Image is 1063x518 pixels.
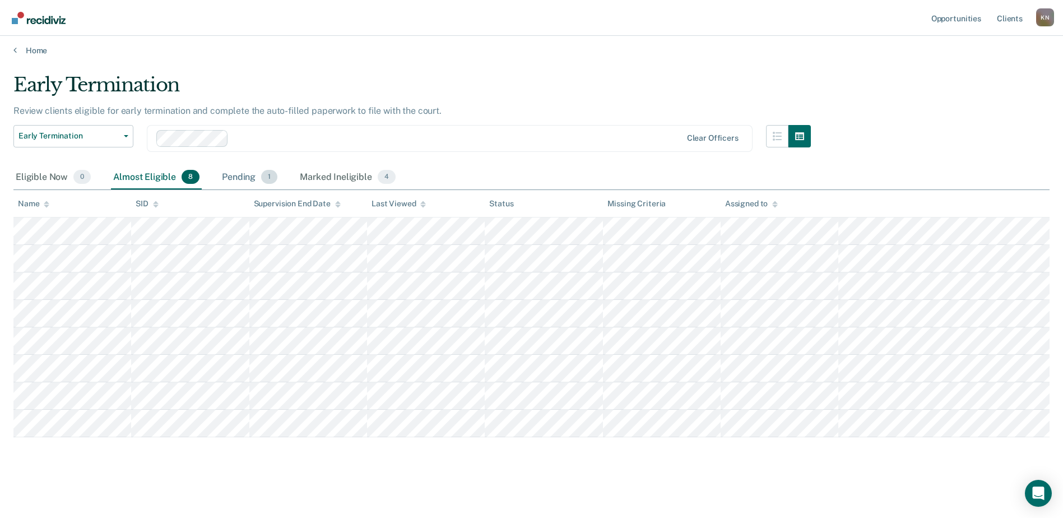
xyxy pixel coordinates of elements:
[372,199,426,209] div: Last Viewed
[298,165,398,190] div: Marked Ineligible4
[182,170,199,184] span: 8
[254,199,341,209] div: Supervision End Date
[13,73,811,105] div: Early Termination
[489,199,513,209] div: Status
[13,45,1050,55] a: Home
[607,199,666,209] div: Missing Criteria
[1025,480,1052,507] div: Open Intercom Messenger
[220,165,280,190] div: Pending1
[13,165,93,190] div: Eligible Now0
[111,165,202,190] div: Almost Eligible8
[378,170,396,184] span: 4
[73,170,91,184] span: 0
[1036,8,1054,26] button: Profile dropdown button
[13,125,133,147] button: Early Termination
[18,199,49,209] div: Name
[261,170,277,184] span: 1
[18,131,119,141] span: Early Termination
[1036,8,1054,26] div: K N
[136,199,159,209] div: SID
[687,133,739,143] div: Clear officers
[12,12,66,24] img: Recidiviz
[725,199,778,209] div: Assigned to
[13,105,442,116] p: Review clients eligible for early termination and complete the auto-filled paperwork to file with...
